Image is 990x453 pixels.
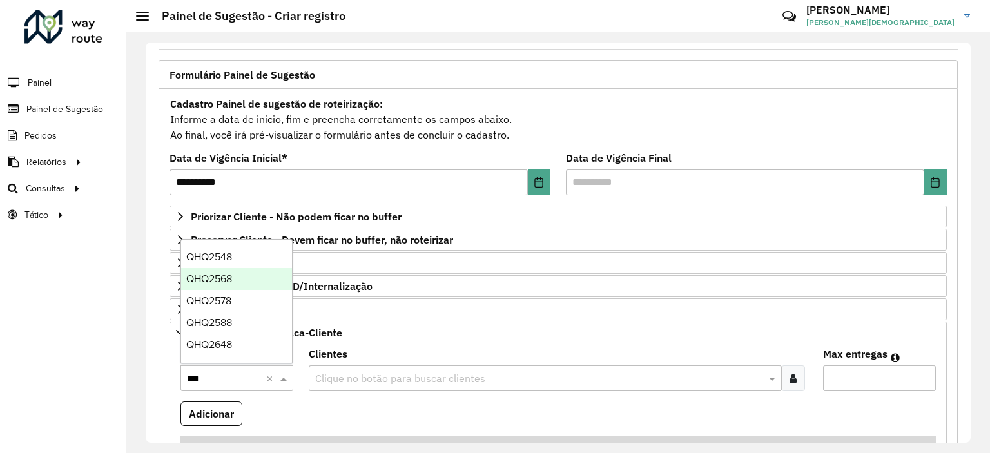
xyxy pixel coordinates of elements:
span: [PERSON_NAME][DEMOGRAPHIC_DATA] [806,17,955,28]
a: Cliente para Multi-CDD/Internalização [170,275,947,297]
span: Formulário Painel de Sugestão [170,70,315,80]
button: Choose Date [924,169,947,195]
span: Priorizar Cliente - Não podem ficar no buffer [191,211,402,222]
label: Data de Vigência Final [566,150,672,166]
label: Max entregas [823,346,888,361]
a: Priorizar Cliente - Não podem ficar no buffer [170,206,947,227]
h2: Painel de Sugestão - Criar registro [149,9,345,23]
span: QHQ2568 [186,273,232,284]
a: Cliente para Recarga [170,252,947,274]
span: Painel de Sugestão [26,102,103,116]
span: Preservar Cliente - Devem ficar no buffer, não roteirizar [191,235,453,245]
label: Clientes [309,346,347,361]
em: Máximo de clientes que serão colocados na mesma rota com os clientes informados [891,352,900,363]
span: Tático [24,208,48,222]
h3: [PERSON_NAME] [806,4,955,16]
ng-dropdown-panel: Options list [180,239,293,363]
span: Consultas [26,182,65,195]
span: QHQ2548 [186,251,232,262]
a: Cliente Retira [170,298,947,320]
span: QHQ2578 [186,295,231,306]
a: Preservar Cliente - Devem ficar no buffer, não roteirizar [170,229,947,251]
a: Contato Rápido [775,3,803,30]
span: Painel [28,76,52,90]
span: QHQ2648 [186,339,232,350]
span: Relatórios [26,155,66,169]
span: Pedidos [24,129,57,142]
div: Informe a data de inicio, fim e preencha corretamente os campos abaixo. Ao final, você irá pré-vi... [170,95,947,143]
strong: Cadastro Painel de sugestão de roteirização: [170,97,383,110]
span: Clear all [266,371,277,386]
a: Mapas Sugeridos: Placa-Cliente [170,322,947,343]
button: Adicionar [180,401,242,426]
button: Choose Date [528,169,550,195]
span: QHQ2588 [186,317,232,328]
label: Data de Vigência Inicial [170,150,287,166]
